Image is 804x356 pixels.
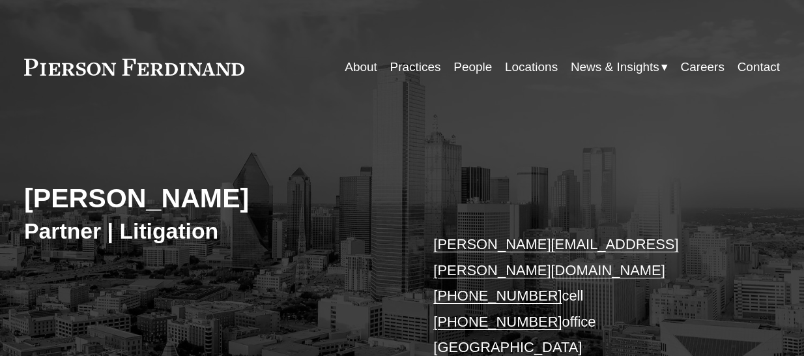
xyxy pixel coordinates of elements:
[433,288,562,304] a: [PHONE_NUMBER]
[433,314,562,330] a: [PHONE_NUMBER]
[433,236,678,278] a: [PERSON_NAME][EMAIL_ADDRESS][PERSON_NAME][DOMAIN_NAME]
[24,183,402,215] h2: [PERSON_NAME]
[24,218,402,245] h3: Partner | Litigation
[681,55,725,80] a: Careers
[453,55,492,80] a: People
[738,55,780,80] a: Contact
[390,55,441,80] a: Practices
[345,55,377,80] a: About
[571,56,659,78] span: News & Insights
[505,55,558,80] a: Locations
[571,55,668,80] a: folder dropdown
